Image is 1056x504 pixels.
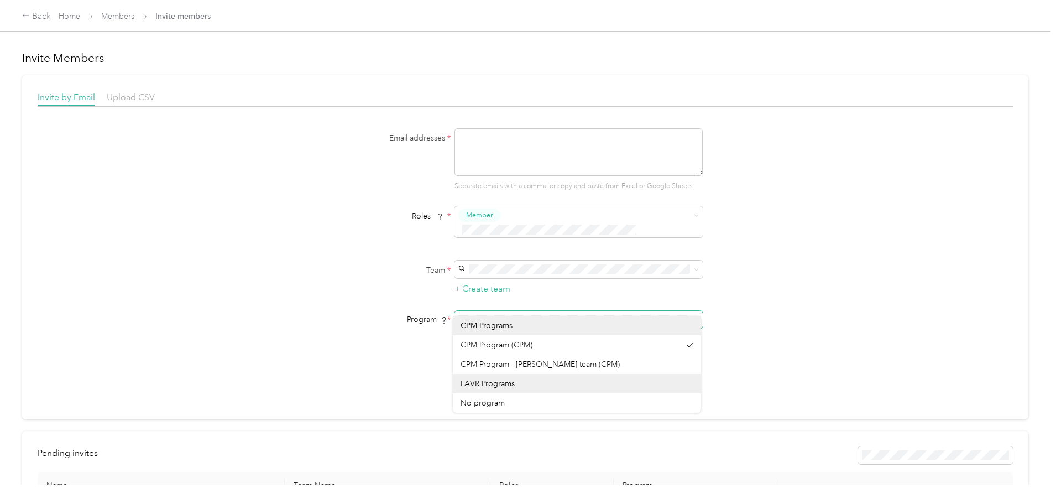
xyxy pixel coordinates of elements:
[107,92,155,102] span: Upload CSV
[490,472,614,500] th: Roles
[38,446,1013,464] div: info-bar
[461,398,505,408] span: No program
[312,132,451,144] label: Email addresses
[38,92,95,102] span: Invite by Email
[453,316,701,335] li: CPM Programs
[408,207,447,225] span: Roles
[454,181,703,191] p: Separate emails with a comma, or copy and paste from Excel or Google Sheets.
[614,472,778,500] th: Program
[466,210,493,220] span: Member
[994,442,1056,504] iframe: Everlance-gr Chat Button Frame
[22,50,1028,66] h1: Invite Members
[312,314,451,325] div: Program
[22,10,51,23] div: Back
[312,264,451,276] label: Team
[458,209,500,222] button: Member
[858,446,1013,464] div: Resend all invitations
[38,472,285,500] th: Name
[155,11,211,22] span: Invite members
[38,448,98,458] span: Pending invites
[461,340,532,350] span: CPM Program (CPM)
[453,374,701,393] li: FAVR Programs
[38,446,106,464] div: left-menu
[285,472,490,500] th: Team Name
[461,360,620,369] span: CPM Program - [PERSON_NAME] team (CPM)
[59,12,80,21] a: Home
[454,282,510,296] button: + Create team
[101,12,134,21] a: Members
